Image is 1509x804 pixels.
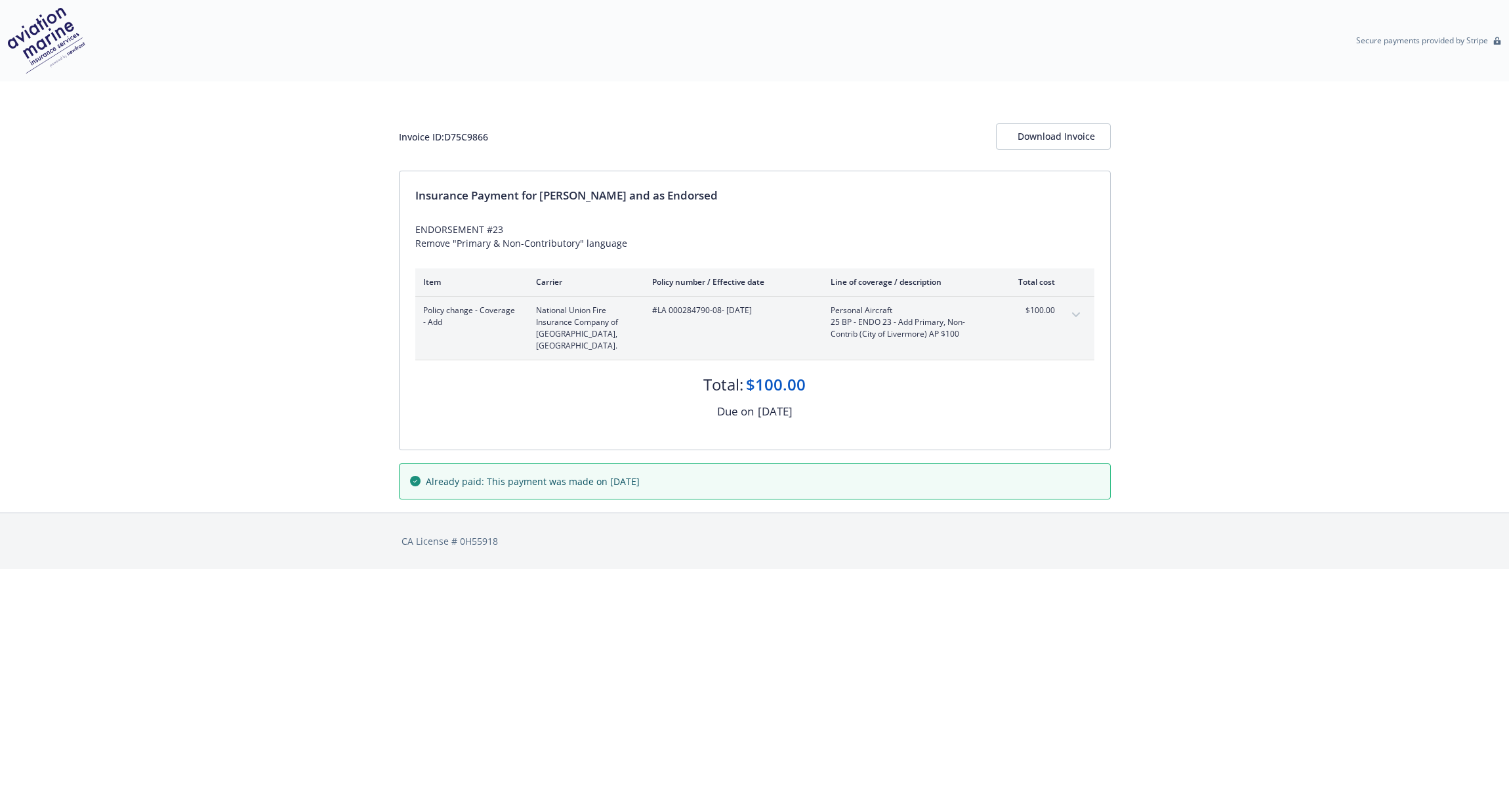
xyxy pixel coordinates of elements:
div: $100.00 [746,373,806,396]
span: 25 BP - ENDO 23 - Add Primary, Non-Contrib (City of Livermore) AP $100 [831,316,985,340]
span: Already paid: This payment was made on [DATE] [426,475,640,488]
div: Download Invoice [1018,124,1089,149]
div: Policy number / Effective date [652,276,810,287]
span: Personal Aircraft25 BP - ENDO 23 - Add Primary, Non-Contrib (City of Livermore) AP $100 [831,305,985,340]
span: National Union Fire Insurance Company of [GEOGRAPHIC_DATA], [GEOGRAPHIC_DATA]. [536,305,631,352]
div: Due on [717,403,754,420]
button: Download Invoice [996,123,1111,150]
div: Total: [703,373,743,396]
p: Secure payments provided by Stripe [1356,35,1488,46]
span: Policy change - Coverage - Add [423,305,515,328]
div: ENDORSEMENT #23 Remove "Primary & Non-Contributory" language [415,222,1094,250]
div: [DATE] [758,403,793,420]
div: Policy change - Coverage - AddNational Union Fire Insurance Company of [GEOGRAPHIC_DATA], [GEOGRA... [415,297,1094,360]
button: expand content [1065,305,1086,326]
div: CA License # 0H55918 [402,534,1108,548]
span: $100.00 [1006,305,1055,316]
span: #LA 000284790-08 - [DATE] [652,305,810,316]
div: Carrier [536,276,631,287]
div: Total cost [1006,276,1055,287]
div: Item [423,276,515,287]
div: Line of coverage / description [831,276,985,287]
div: Invoice ID: D75C9866 [399,130,488,144]
span: Personal Aircraft [831,305,985,316]
div: Insurance Payment for [PERSON_NAME] and as Endorsed [415,187,1094,204]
